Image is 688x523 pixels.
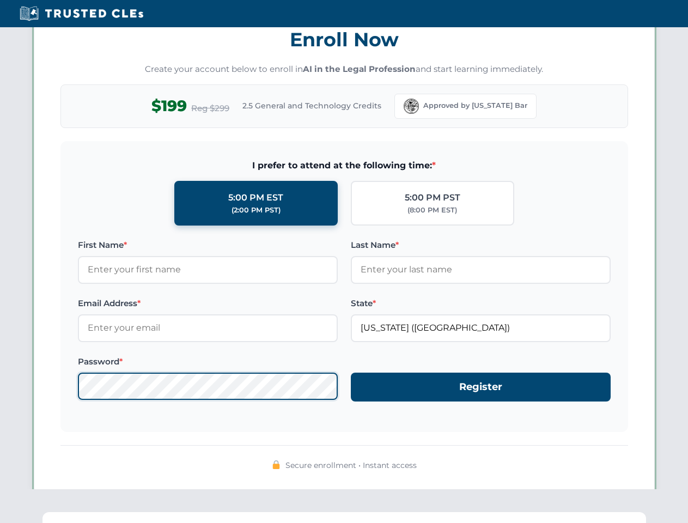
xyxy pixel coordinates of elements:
[60,63,628,76] p: Create your account below to enroll in and start learning immediately.
[78,297,338,310] label: Email Address
[351,373,611,402] button: Register
[303,64,416,74] strong: AI in the Legal Profession
[351,239,611,252] label: Last Name
[285,459,417,471] span: Secure enrollment • Instant access
[423,100,527,111] span: Approved by [US_STATE] Bar
[228,191,283,205] div: 5:00 PM EST
[78,355,338,368] label: Password
[272,460,281,469] img: 🔒
[405,191,460,205] div: 5:00 PM PST
[78,159,611,173] span: I prefer to attend at the following time:
[78,256,338,283] input: Enter your first name
[232,205,281,216] div: (2:00 PM PST)
[351,256,611,283] input: Enter your last name
[407,205,457,216] div: (8:00 PM EST)
[351,314,611,342] input: Florida (FL)
[242,100,381,112] span: 2.5 General and Technology Credits
[60,22,628,57] h3: Enroll Now
[404,99,419,114] img: Florida Bar
[78,239,338,252] label: First Name
[16,5,147,22] img: Trusted CLEs
[78,314,338,342] input: Enter your email
[191,102,229,115] span: Reg $299
[151,94,187,118] span: $199
[351,297,611,310] label: State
